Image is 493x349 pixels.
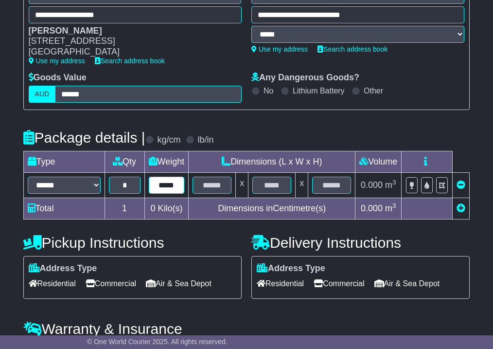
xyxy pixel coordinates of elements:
[29,57,85,65] a: Use my address
[23,198,105,219] td: Total
[144,198,189,219] td: Kilo(s)
[361,180,383,190] span: 0.000
[23,321,470,337] h4: Warranty & Insurance
[293,86,345,95] label: Lithium Battery
[23,235,242,251] h4: Pickup Instructions
[236,172,248,198] td: x
[87,338,228,346] span: © One World Courier 2025. All rights reserved.
[251,235,470,251] h4: Delivery Instructions
[457,203,465,213] a: Add new item
[364,86,383,95] label: Other
[385,180,396,190] span: m
[105,151,144,172] td: Qty
[198,135,214,146] label: lb/in
[144,151,189,172] td: Weight
[29,276,76,291] span: Residential
[257,263,325,274] label: Address Type
[95,57,165,65] a: Search address book
[23,151,105,172] td: Type
[361,203,383,213] span: 0.000
[251,45,308,53] a: Use my address
[189,151,355,172] td: Dimensions (L x W x H)
[29,36,232,47] div: [STREET_ADDRESS]
[317,45,387,53] a: Search address book
[385,203,396,213] span: m
[23,129,145,146] h4: Package details |
[314,276,364,291] span: Commercial
[150,203,155,213] span: 0
[29,263,97,274] label: Address Type
[392,179,396,186] sup: 3
[251,73,359,83] label: Any Dangerous Goods?
[355,151,402,172] td: Volume
[146,276,211,291] span: Air & Sea Depot
[257,276,304,291] span: Residential
[29,26,232,37] div: [PERSON_NAME]
[105,198,144,219] td: 1
[29,73,87,83] label: Goods Value
[29,47,232,57] div: [GEOGRAPHIC_DATA]
[189,198,355,219] td: Dimensions in Centimetre(s)
[296,172,308,198] td: x
[264,86,273,95] label: No
[86,276,136,291] span: Commercial
[374,276,440,291] span: Air & Sea Depot
[29,86,56,103] label: AUD
[457,180,465,190] a: Remove this item
[392,202,396,209] sup: 3
[158,135,181,146] label: kg/cm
